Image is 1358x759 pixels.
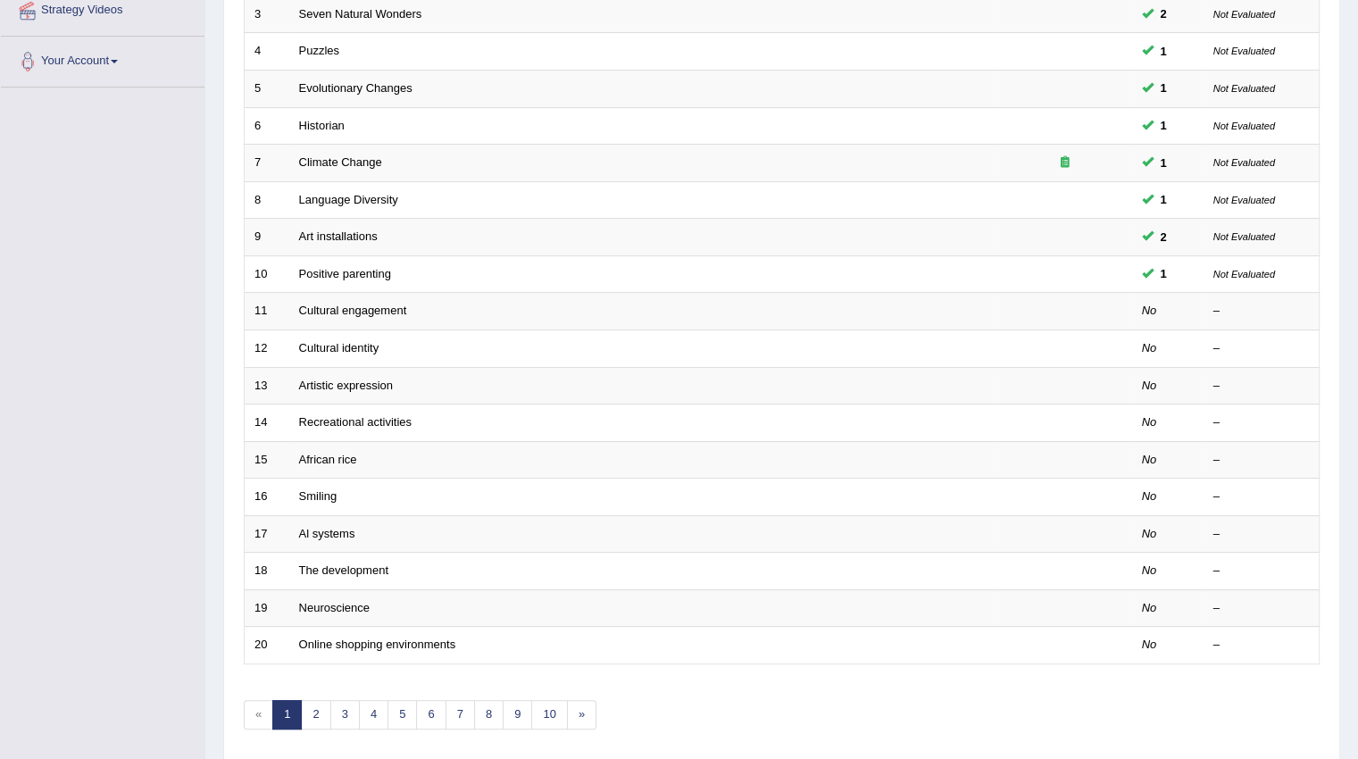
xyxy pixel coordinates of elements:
a: Al systems [299,527,355,540]
a: Online shopping environments [299,638,456,651]
td: 10 [245,255,289,293]
div: – [1213,488,1310,505]
a: Positive parenting [299,267,391,280]
a: Seven Natural Wonders [299,7,422,21]
td: 20 [245,627,289,664]
a: 6 [416,700,446,730]
a: Cultural identity [299,341,379,354]
em: No [1142,563,1157,577]
a: Puzzles [299,44,340,57]
div: – [1213,340,1310,357]
td: 11 [245,293,289,330]
a: 10 [531,700,567,730]
td: 12 [245,329,289,367]
em: No [1142,304,1157,317]
span: You can still take this question [1154,264,1174,283]
a: The development [299,563,388,577]
a: 2 [301,700,330,730]
a: 8 [474,700,504,730]
a: Language Diversity [299,193,398,206]
a: Neuroscience [299,601,371,614]
small: Not Evaluated [1213,195,1275,205]
em: No [1142,379,1157,392]
a: 1 [272,700,302,730]
a: » [567,700,596,730]
div: – [1213,414,1310,431]
td: 17 [245,515,289,553]
td: 14 [245,405,289,442]
a: Smiling [299,489,337,503]
small: Not Evaluated [1213,231,1275,242]
div: – [1213,563,1310,580]
div: Exam occurring question [1008,154,1122,171]
small: Not Evaluated [1213,157,1275,168]
em: No [1142,601,1157,614]
a: 4 [359,700,388,730]
a: Your Account [1,37,204,81]
a: Artistic expression [299,379,393,392]
td: 13 [245,367,289,405]
small: Not Evaluated [1213,269,1275,279]
div: – [1213,303,1310,320]
a: African rice [299,453,357,466]
td: 5 [245,71,289,108]
a: Recreational activities [299,415,412,429]
div: – [1213,526,1310,543]
td: 6 [245,107,289,145]
span: You can still take this question [1154,4,1174,23]
span: You can still take this question [1154,228,1174,246]
a: 5 [387,700,417,730]
a: 7 [446,700,475,730]
td: 19 [245,589,289,627]
td: 4 [245,33,289,71]
span: You can still take this question [1154,42,1174,61]
td: 9 [245,219,289,256]
span: You can still take this question [1154,190,1174,209]
em: No [1142,415,1157,429]
a: Historian [299,119,345,132]
small: Not Evaluated [1213,121,1275,131]
td: 7 [245,145,289,182]
a: Climate Change [299,155,382,169]
em: No [1142,527,1157,540]
span: You can still take this question [1154,79,1174,97]
a: Evolutionary Changes [299,81,412,95]
a: 3 [330,700,360,730]
em: No [1142,453,1157,466]
span: You can still take this question [1154,154,1174,172]
td: 16 [245,479,289,516]
small: Not Evaluated [1213,9,1275,20]
a: Art installations [299,229,378,243]
td: 15 [245,441,289,479]
div: – [1213,637,1310,654]
em: No [1142,489,1157,503]
a: 9 [503,700,532,730]
div: – [1213,378,1310,395]
small: Not Evaluated [1213,83,1275,94]
span: « [244,700,273,730]
em: No [1142,638,1157,651]
div: – [1213,452,1310,469]
small: Not Evaluated [1213,46,1275,56]
em: No [1142,341,1157,354]
div: – [1213,600,1310,617]
a: Cultural engagement [299,304,407,317]
span: You can still take this question [1154,116,1174,135]
td: 8 [245,181,289,219]
td: 18 [245,553,289,590]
